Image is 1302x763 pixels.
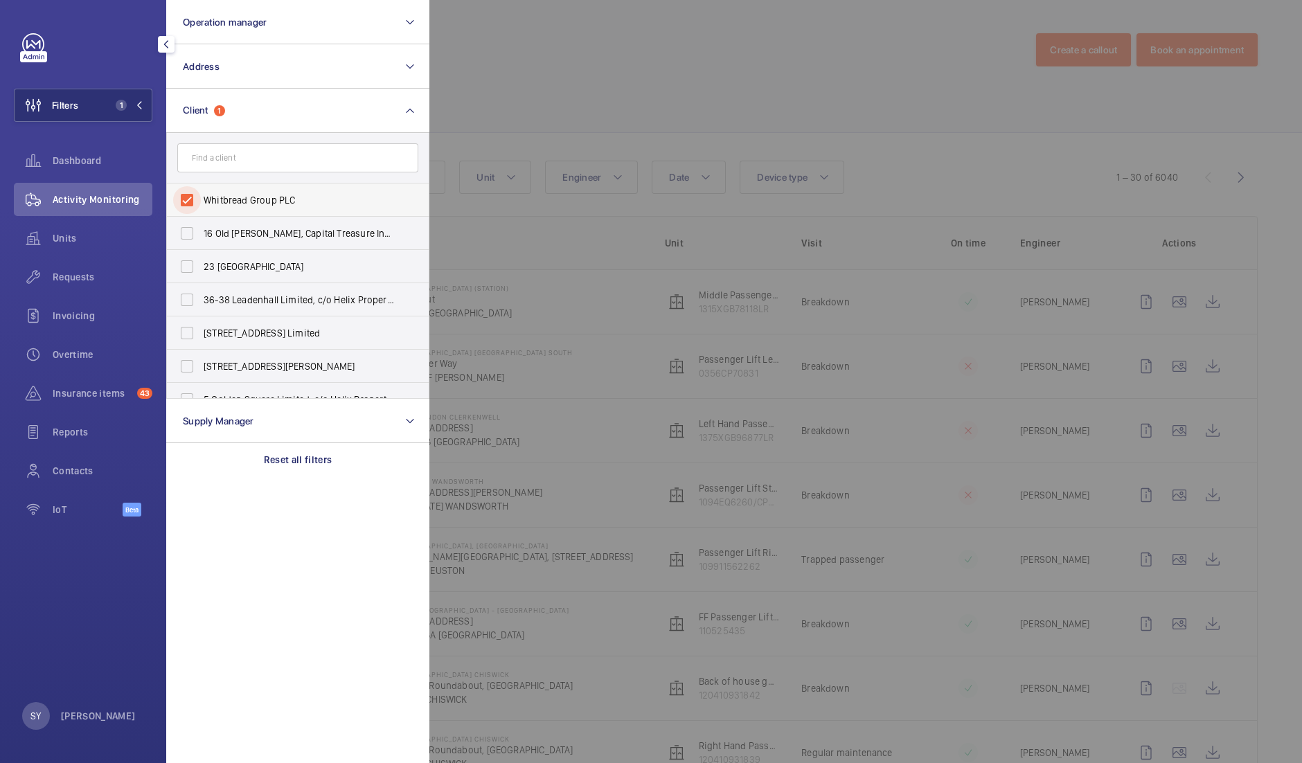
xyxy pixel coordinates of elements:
[116,100,127,111] span: 1
[61,709,136,723] p: [PERSON_NAME]
[53,192,152,206] span: Activity Monitoring
[137,388,152,399] span: 43
[53,154,152,168] span: Dashboard
[53,231,152,245] span: Units
[53,503,123,517] span: IoT
[53,309,152,323] span: Invoicing
[14,89,152,122] button: Filters1
[53,425,152,439] span: Reports
[53,270,152,284] span: Requests
[123,503,141,517] span: Beta
[53,348,152,361] span: Overtime
[53,464,152,478] span: Contacts
[30,709,41,723] p: SY
[53,386,132,400] span: Insurance items
[52,98,78,112] span: Filters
